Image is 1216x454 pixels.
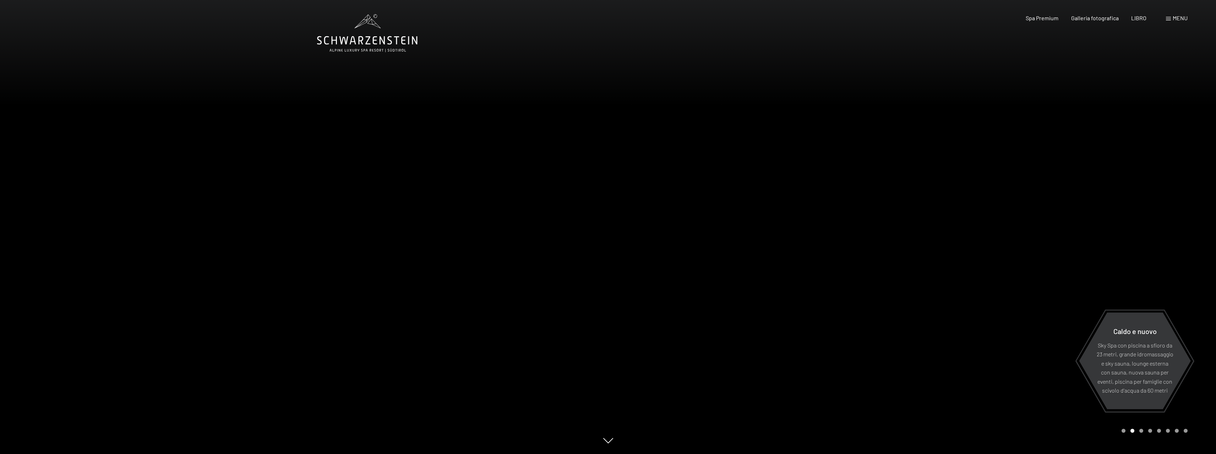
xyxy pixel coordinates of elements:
[1175,429,1179,433] div: Carosello Pagina 7
[1166,429,1170,433] div: Pagina 6 della giostra
[1122,429,1125,433] div: Carousel Page 1
[1079,312,1191,410] a: Caldo e nuovo Sky Spa con piscina a sfioro da 23 metri, grande idromassaggio e sky sauna, lounge ...
[1130,429,1134,433] div: Carousel Page 2 (Current Slide)
[1173,15,1188,21] font: menu
[1131,15,1146,21] a: LIBRO
[1157,429,1161,433] div: Pagina 5 della giostra
[1184,429,1188,433] div: Pagina 8 della giostra
[1119,429,1188,433] div: Paginazione carosello
[1097,341,1173,394] font: Sky Spa con piscina a sfioro da 23 metri, grande idromassaggio e sky sauna, lounge esterna con sa...
[1139,429,1143,433] div: Pagina 3 della giostra
[1026,15,1058,21] a: Spa Premium
[1071,15,1119,21] a: Galleria fotografica
[1148,429,1152,433] div: Pagina 4 del carosello
[1113,327,1157,335] font: Caldo e nuovo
